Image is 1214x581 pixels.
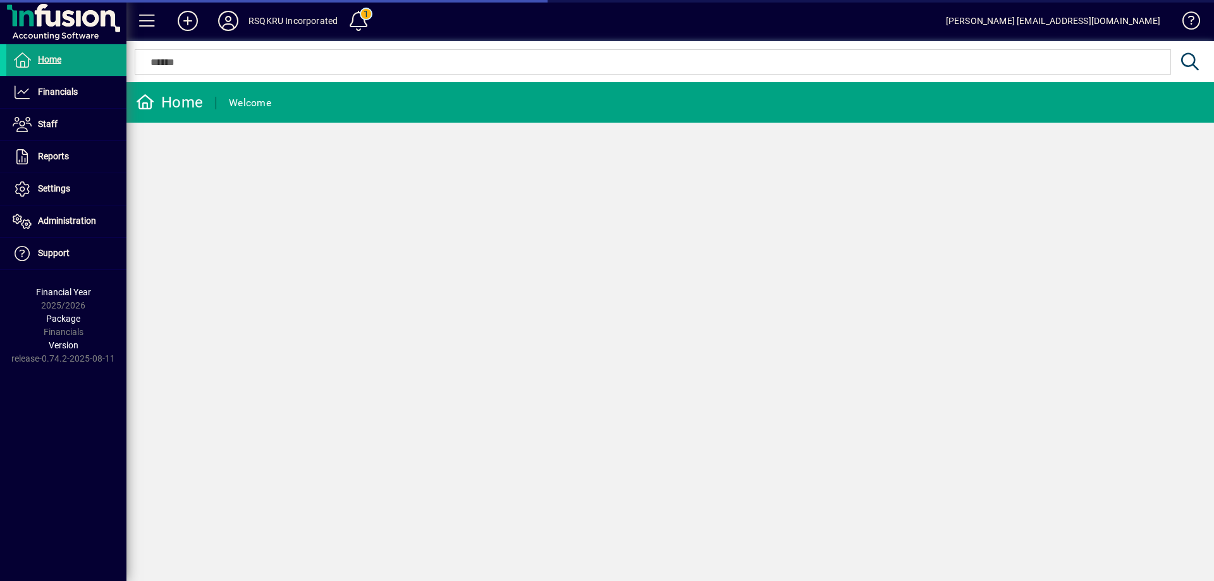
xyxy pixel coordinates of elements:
[229,93,271,113] div: Welcome
[136,92,203,113] div: Home
[1173,3,1198,44] a: Knowledge Base
[6,141,126,173] a: Reports
[208,9,248,32] button: Profile
[46,314,80,324] span: Package
[946,11,1160,31] div: [PERSON_NAME] [EMAIL_ADDRESS][DOMAIN_NAME]
[38,183,70,193] span: Settings
[38,119,58,129] span: Staff
[38,248,70,258] span: Support
[6,205,126,237] a: Administration
[38,151,69,161] span: Reports
[6,76,126,108] a: Financials
[36,287,91,297] span: Financial Year
[6,173,126,205] a: Settings
[38,54,61,64] span: Home
[38,87,78,97] span: Financials
[168,9,208,32] button: Add
[248,11,338,31] div: RSQKRU Incorporated
[49,340,78,350] span: Version
[6,238,126,269] a: Support
[6,109,126,140] a: Staff
[38,216,96,226] span: Administration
